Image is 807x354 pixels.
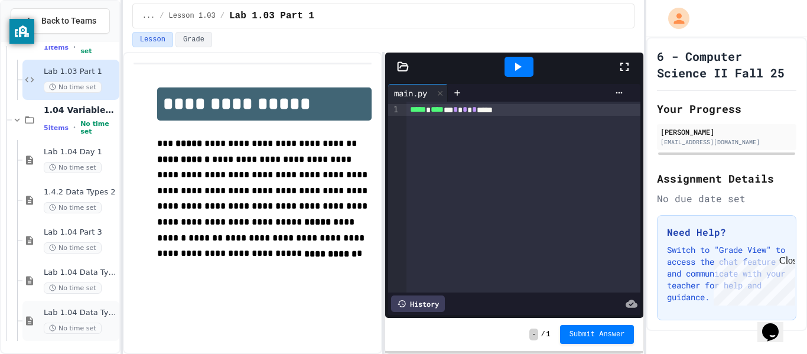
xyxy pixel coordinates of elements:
[11,8,110,34] button: Back to Teams
[529,329,538,340] span: -
[9,19,34,44] button: privacy banner
[220,11,224,21] span: /
[44,323,102,334] span: No time set
[44,67,117,77] span: Lab 1.03 Part 1
[160,11,164,21] span: /
[44,282,102,294] span: No time set
[560,325,634,344] button: Submit Answer
[44,242,102,254] span: No time set
[656,5,692,32] div: My Account
[657,48,796,81] h1: 6 - Computer Science II Fall 25
[541,330,545,339] span: /
[44,187,117,197] span: 1.4.2 Data Types 2
[44,308,117,318] span: Lab 1.04 Data Types Part 5
[44,147,117,157] span: Lab 1.04 Day 1
[73,123,76,132] span: •
[660,138,793,147] div: [EMAIL_ADDRESS][DOMAIN_NAME]
[80,120,117,135] span: No time set
[667,225,786,239] h3: Need Help?
[546,330,551,339] span: 1
[229,9,314,23] span: Lab 1.03 Part 1
[44,202,102,213] span: No time set
[570,330,625,339] span: Submit Answer
[44,162,102,173] span: No time set
[388,104,400,116] div: 1
[175,32,212,47] button: Grade
[660,126,793,137] div: [PERSON_NAME]
[667,244,786,303] p: Switch to "Grade View" to access the chat feature and communicate with your teacher for help and ...
[132,32,173,47] button: Lesson
[657,170,796,187] h2: Assignment Details
[657,100,796,117] h2: Your Progress
[391,295,445,312] div: History
[709,255,795,306] iframe: chat widget
[44,124,69,132] span: 5 items
[757,307,795,342] iframe: chat widget
[657,191,796,206] div: No due date set
[44,105,117,115] span: 1.04 Variables and User Input
[44,268,117,278] span: Lab 1.04 Data Types Part 4
[44,44,69,51] span: 1 items
[169,11,216,21] span: Lesson 1.03
[388,87,433,99] div: main.py
[41,15,96,27] span: Back to Teams
[388,84,448,102] div: main.py
[5,5,82,75] div: Chat with us now!Close
[80,40,117,55] span: No time set
[73,43,76,52] span: •
[44,82,102,93] span: No time set
[44,228,117,238] span: Lab 1.04 Part 3
[142,11,155,21] span: ...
